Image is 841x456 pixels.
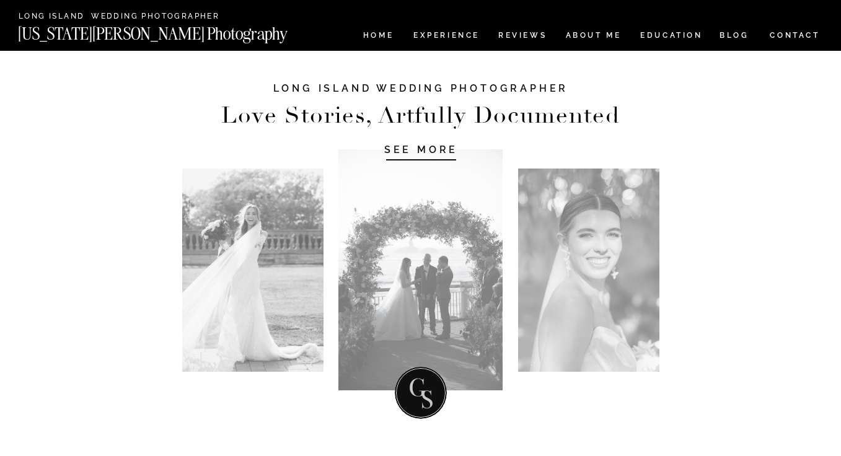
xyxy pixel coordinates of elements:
a: SEE MORE [363,143,480,156]
a: REVIEWS [498,32,545,42]
a: CONTACT [769,28,821,42]
a: [US_STATE][PERSON_NAME] Photography [18,25,329,36]
a: EDUCATION [639,32,704,42]
a: ABOUT ME [565,32,622,42]
a: BLOG [720,32,749,42]
a: Experience [413,32,478,42]
h1: LONG ISLAND WEDDING PHOTOGRAPHEr [258,82,584,107]
a: HOME [361,32,396,42]
a: Long Island Wedding Photographer [19,12,224,22]
h2: Love Stories, Artfully Documented [208,106,634,126]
